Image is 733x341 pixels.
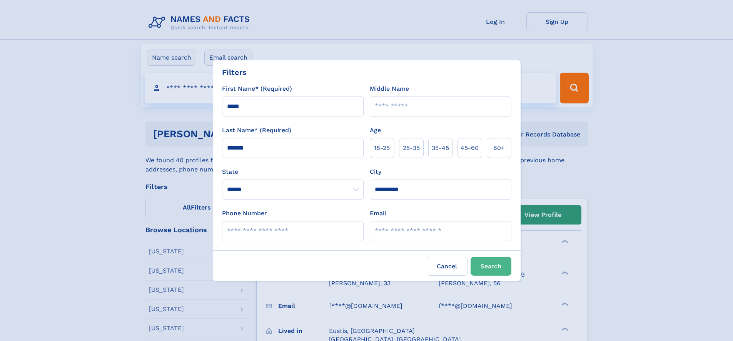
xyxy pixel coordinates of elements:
span: 25‑35 [403,143,420,153]
label: Email [370,209,386,218]
label: First Name* (Required) [222,84,292,93]
span: 35‑45 [432,143,449,153]
label: Cancel [427,257,468,276]
label: Last Name* (Required) [222,126,291,135]
button: Search [471,257,511,276]
span: 18‑25 [374,143,390,153]
label: Phone Number [222,209,267,218]
div: Filters [222,67,247,78]
label: Age [370,126,381,135]
span: 45‑60 [461,143,479,153]
span: 60+ [493,143,505,153]
label: State [222,167,364,176]
label: Middle Name [370,84,409,93]
label: City [370,167,381,176]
